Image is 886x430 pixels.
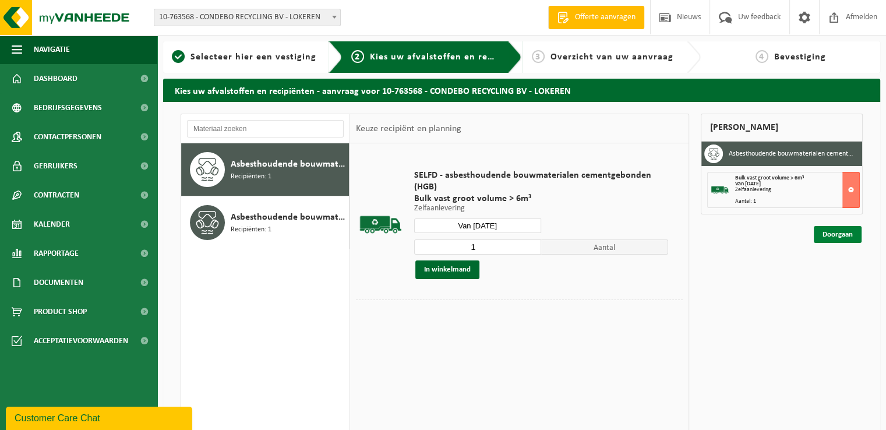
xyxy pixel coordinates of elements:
[231,157,346,171] span: Asbesthoudende bouwmaterialen cementgebonden (hechtgebonden)
[34,239,79,268] span: Rapportage
[701,114,863,142] div: [PERSON_NAME]
[370,52,530,62] span: Kies uw afvalstoffen en recipiënten
[34,64,77,93] span: Dashboard
[550,52,673,62] span: Overzicht van uw aanvraag
[735,175,804,181] span: Bulk vast groot volume > 6m³
[351,50,364,63] span: 2
[231,210,346,224] span: Asbesthoudende bouwmaterialen cementgebonden met isolatie(hechtgebonden)
[735,181,761,187] strong: Van [DATE]
[172,50,185,63] span: 1
[532,50,545,63] span: 3
[756,50,768,63] span: 4
[415,260,479,279] button: In winkelmand
[735,187,859,193] div: Zelfaanlevering
[414,218,541,233] input: Selecteer datum
[190,52,316,62] span: Selecteer hier een vestiging
[34,210,70,239] span: Kalender
[34,297,87,326] span: Product Shop
[6,404,195,430] iframe: chat widget
[735,199,859,205] div: Aantal: 1
[181,143,350,196] button: Asbesthoudende bouwmaterialen cementgebonden (hechtgebonden) Recipiënten: 1
[414,193,669,205] span: Bulk vast groot volume > 6m³
[34,181,79,210] span: Contracten
[34,151,77,181] span: Gebruikers
[34,93,102,122] span: Bedrijfsgegevens
[350,114,467,143] div: Keuze recipiënt en planning
[34,326,128,355] span: Acceptatievoorwaarden
[169,50,319,64] a: 1Selecteer hier een vestiging
[154,9,340,26] span: 10-763568 - CONDEBO RECYCLING BV - LOKEREN
[34,122,101,151] span: Contactpersonen
[163,79,880,101] h2: Kies uw afvalstoffen en recipiënten - aanvraag voor 10-763568 - CONDEBO RECYCLING BV - LOKEREN
[414,205,669,213] p: Zelfaanlevering
[548,6,644,29] a: Offerte aanvragen
[34,268,83,297] span: Documenten
[572,12,638,23] span: Offerte aanvragen
[729,144,853,163] h3: Asbesthoudende bouwmaterialen cementgebonden (hechtgebonden)
[231,171,271,182] span: Recipiënten: 1
[541,239,668,255] span: Aantal
[34,35,70,64] span: Navigatie
[187,120,344,138] input: Materiaal zoeken
[181,196,350,249] button: Asbesthoudende bouwmaterialen cementgebonden met isolatie(hechtgebonden) Recipiënten: 1
[774,52,826,62] span: Bevestiging
[231,224,271,235] span: Recipiënten: 1
[154,9,341,26] span: 10-763568 - CONDEBO RECYCLING BV - LOKEREN
[414,170,669,193] span: SELFD - asbesthoudende bouwmaterialen cementgebonden (HGB)
[814,226,862,243] a: Doorgaan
